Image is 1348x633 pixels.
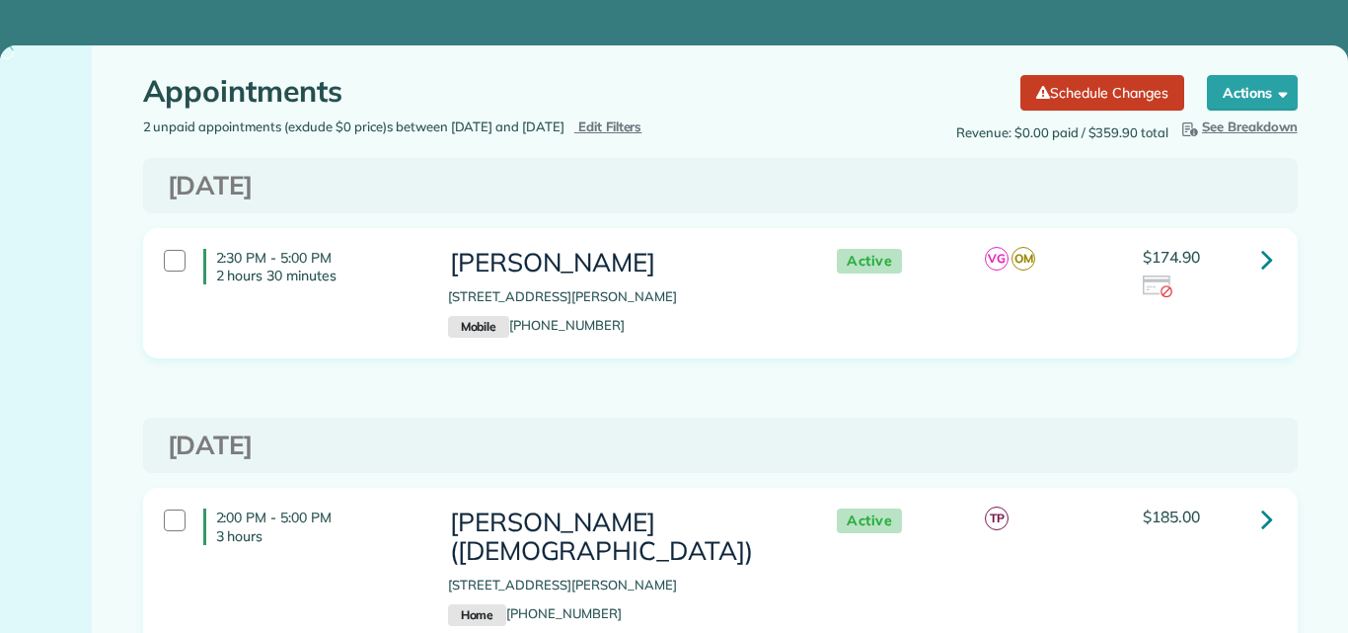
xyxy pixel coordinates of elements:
[574,119,642,134] a: Edit Filters
[837,509,902,533] span: Active
[956,123,1168,143] span: Revenue: $0.00 paid / $359.90 total
[1143,507,1200,526] span: $185.00
[203,509,418,544] h4: 2:00 PM - 5:00 PM
[578,119,642,134] span: Edit Filters
[985,247,1009,271] span: VG
[168,172,1273,200] h3: [DATE]
[143,75,1007,108] h1: Appointments
[1011,247,1035,271] span: OM
[448,249,797,277] h3: [PERSON_NAME]
[985,507,1009,530] span: TP
[448,287,797,307] p: [STREET_ADDRESS][PERSON_NAME]
[448,317,625,333] a: Mobile[PHONE_NUMBER]
[837,249,902,274] span: Active
[203,249,418,284] h4: 2:30 PM - 5:00 PM
[1178,118,1298,137] button: See Breakdown
[168,432,1273,460] h3: [DATE]
[1207,75,1298,111] button: Actions
[448,604,506,626] small: Home
[448,605,622,621] a: Home[PHONE_NUMBER]
[1143,247,1200,267] span: $174.90
[1020,75,1183,111] a: Schedule Changes
[448,576,797,595] p: [STREET_ADDRESS][PERSON_NAME]
[448,509,797,565] h3: [PERSON_NAME] ([DEMOGRAPHIC_DATA])
[128,118,720,137] div: 2 unpaid appointments (exclude $0 price)s between [DATE] and [DATE]
[1143,276,1172,297] img: icon_credit_card_error-4c43363d12166ffd3a7ed517d2e3e300ab40f6843729176f40abd5d596a59f93.png
[216,267,418,284] p: 2 hours 30 minutes
[448,316,509,338] small: Mobile
[216,527,418,545] p: 3 hours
